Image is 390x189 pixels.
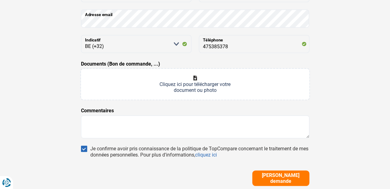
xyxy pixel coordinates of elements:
button: [PERSON_NAME] demande [252,170,309,186]
label: Documents (Bon de commande, ...) [81,60,160,68]
span: [PERSON_NAME] demande [254,172,307,184]
a: cliquez ici [195,152,217,158]
select: Indicatif [81,35,191,53]
input: 401020304 [199,35,309,53]
div: Je confirme avoir pris connaissance de la politique de TopCompare concernant le traitement de mes... [90,146,309,158]
label: Commentaires [81,107,114,114]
